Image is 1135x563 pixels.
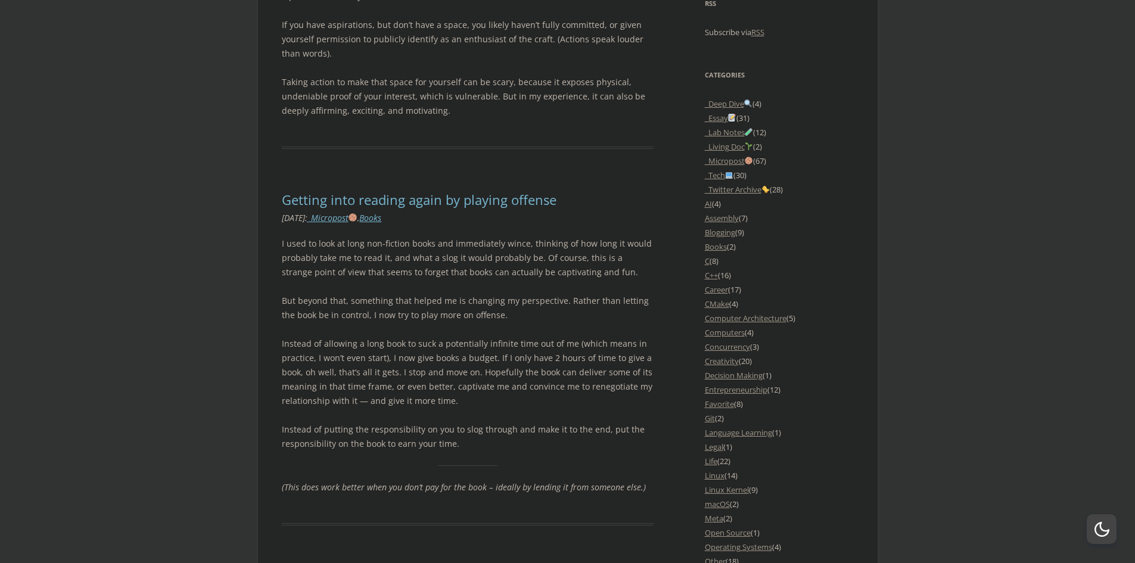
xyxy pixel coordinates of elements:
[705,340,854,354] li: (3)
[751,27,764,38] a: RSS
[705,298,729,309] a: CMake
[705,540,854,554] li: (4)
[282,191,556,209] a: Getting into reading again by playing offense
[705,256,710,266] a: C
[705,470,724,481] a: Linux
[705,282,854,297] li: (17)
[705,155,754,166] a: _Micropost
[705,427,772,438] a: Language Learning
[705,198,712,209] a: AI
[728,114,736,122] img: 📝
[705,370,763,381] a: Decision Making
[705,254,854,268] li: (8)
[725,171,733,179] img: 💻
[705,356,739,366] a: Creativity
[705,225,854,239] li: (9)
[745,128,752,136] img: 🧪
[705,413,715,424] a: Git
[705,384,767,395] a: Entrepreneurship
[705,483,854,497] li: (9)
[705,111,854,125] li: (31)
[705,168,854,182] li: (30)
[705,525,854,540] li: (1)
[705,239,854,254] li: (2)
[705,499,730,509] a: macOS
[705,441,723,452] a: Legal
[705,297,854,311] li: (4)
[705,313,786,324] a: Computer Architecture
[705,542,772,552] a: Operating Systems
[761,185,769,193] img: 🐤
[705,127,754,138] a: _Lab Notes
[705,270,718,281] a: C++
[705,456,717,466] a: Life
[705,154,854,168] li: (67)
[705,425,854,440] li: (1)
[705,468,854,483] li: (14)
[745,157,752,164] img: 🍪
[282,212,382,223] i: : ,
[307,212,358,223] a: _Micropost
[705,368,854,382] li: (1)
[705,354,854,368] li: (20)
[705,284,728,295] a: Career
[705,98,753,109] a: _Deep Dive
[705,213,739,223] a: Assembly
[359,212,381,223] a: Books
[705,497,854,511] li: (2)
[705,440,854,454] li: (1)
[705,68,854,82] h3: Categories
[705,139,854,154] li: (2)
[705,97,854,111] li: (4)
[282,212,305,223] time: [DATE]
[705,484,749,495] a: Linux Kernel
[705,211,854,225] li: (7)
[282,18,654,61] p: If you have aspirations, but don’t have a space, you likely haven’t fully committed, or given you...
[705,341,750,352] a: Concurrency
[705,513,723,524] a: Meta
[282,422,654,451] p: Instead of putting the responsibility on you to slog through and make it to the end, put the resp...
[705,25,854,39] p: Subscribe via
[705,268,854,282] li: (16)
[705,241,727,252] a: Books
[705,311,854,325] li: (5)
[705,227,735,238] a: Blogging
[705,527,751,538] a: Open Source
[282,481,646,493] em: (This does work better when you don’t pay for the book – ideally by lending it from someone else.)
[705,327,745,338] a: Computers
[705,125,854,139] li: (12)
[282,237,654,279] p: I used to look at long non-fiction books and immediately wince, thinking of how long it would pro...
[282,337,654,408] p: Instead of allowing a long book to suck a potentially infinite time out of me (which means in pra...
[705,382,854,397] li: (12)
[705,454,854,468] li: (22)
[705,197,854,211] li: (4)
[705,184,770,195] a: _Twitter Archive
[282,75,654,118] p: Taking action to make that space for yourself can be scary, because it exposes physical, undeniab...
[282,294,654,322] p: But beyond that, something that helped me is changing my perspective. Rather than letting the boo...
[705,170,734,181] a: _Tech
[705,399,734,409] a: Favorite
[705,182,854,197] li: (28)
[705,511,854,525] li: (2)
[705,141,754,152] a: _Living Doc
[705,411,854,425] li: (2)
[705,397,854,411] li: (8)
[745,142,752,150] img: 🌱
[744,99,752,107] img: 🔍
[705,325,854,340] li: (4)
[349,213,357,222] img: 🍪
[705,113,737,123] a: _Essay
